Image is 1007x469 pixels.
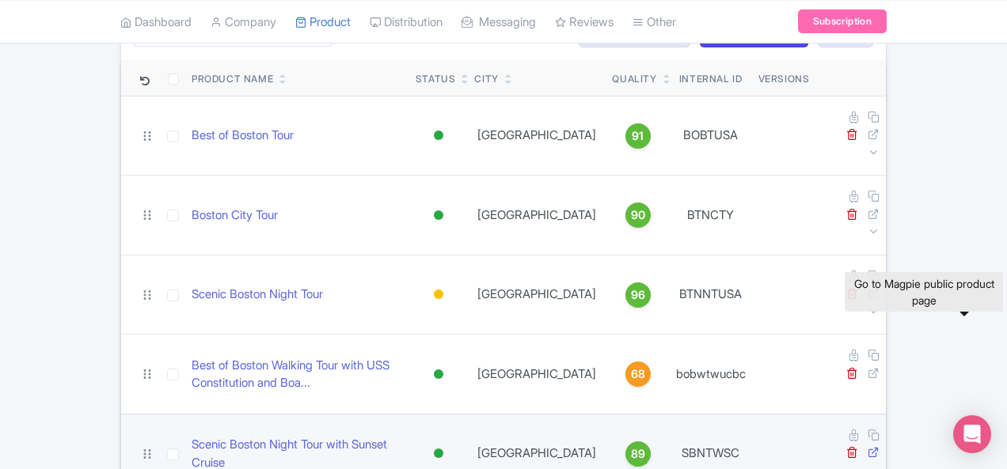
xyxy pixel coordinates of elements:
td: BTNCTY [670,176,752,255]
td: BOBTUSA [670,96,752,176]
td: [GEOGRAPHIC_DATA] [468,96,606,176]
div: Building [431,283,446,306]
a: 89 [612,441,663,467]
div: Status [416,72,456,86]
td: [GEOGRAPHIC_DATA] [468,335,606,414]
a: Best of Boston Walking Tour with USS Constitution and Boa... [192,357,403,392]
div: Active [431,363,446,386]
div: Go to Magpie public product page [845,272,1003,312]
span: 68 [631,365,645,383]
a: 91 [612,123,663,149]
span: 90 [631,206,645,224]
div: Active [431,204,446,227]
th: Internal ID [670,60,752,96]
a: 96 [612,282,663,308]
a: Best of Boston Tour [192,127,294,145]
div: Open Intercom Messenger [953,415,991,453]
a: 90 [612,202,663,228]
a: Boston City Tour [192,206,278,225]
div: Active [431,442,446,465]
td: [GEOGRAPHIC_DATA] [468,255,606,335]
td: [GEOGRAPHIC_DATA] [468,176,606,255]
th: Versions [752,60,816,96]
a: Subscription [798,9,887,33]
div: City [474,72,498,86]
div: Product Name [192,72,273,86]
span: 91 [632,127,644,145]
div: Quality [612,72,656,86]
td: BTNNTUSA [670,255,752,335]
a: Scenic Boston Night Tour [192,286,323,304]
span: 89 [631,445,645,463]
a: 68 [612,361,663,387]
div: Active [431,124,446,147]
td: bobwtwucbc [670,335,752,414]
span: 96 [631,286,645,304]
